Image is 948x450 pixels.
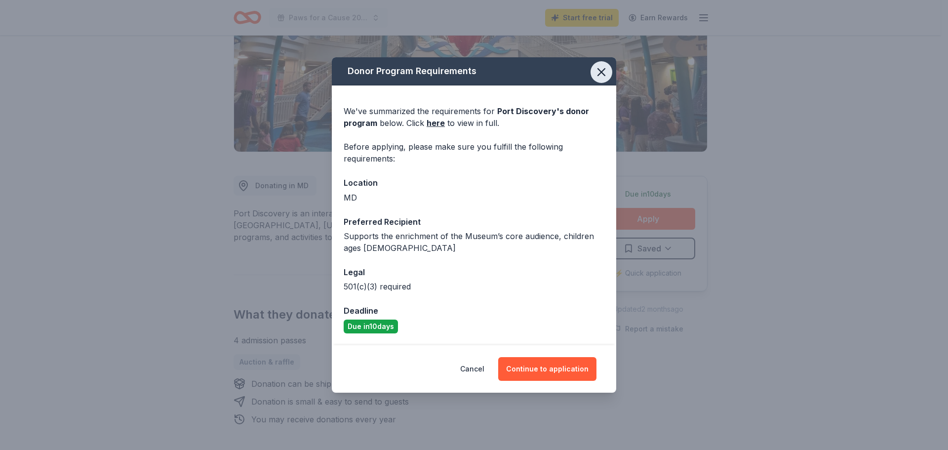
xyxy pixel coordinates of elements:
[332,57,616,85] div: Donor Program Requirements
[344,141,604,164] div: Before applying, please make sure you fulfill the following requirements:
[344,192,604,204] div: MD
[344,281,604,292] div: 501(c)(3) required
[344,230,604,254] div: Supports the enrichment of the Museum’s core audience, children ages [DEMOGRAPHIC_DATA]
[344,266,604,279] div: Legal
[344,105,604,129] div: We've summarized the requirements for below. Click to view in full.
[498,357,596,381] button: Continue to application
[344,215,604,228] div: Preferred Recipient
[344,304,604,317] div: Deadline
[427,117,445,129] a: here
[460,357,484,381] button: Cancel
[344,320,398,333] div: Due in 10 days
[344,176,604,189] div: Location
